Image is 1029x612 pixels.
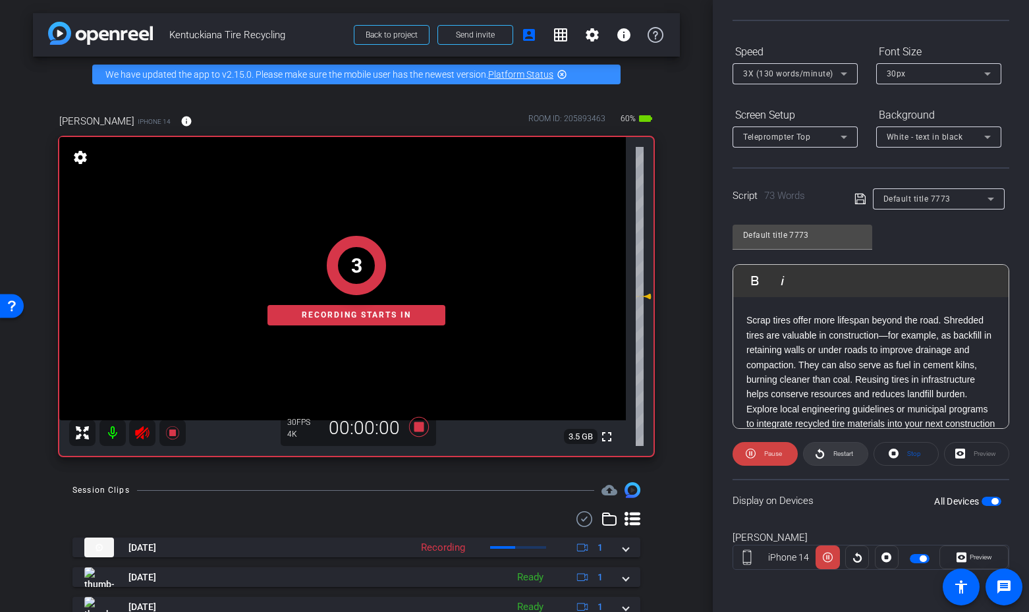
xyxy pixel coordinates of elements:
img: Session clips [625,482,640,498]
div: Speed [733,41,858,63]
label: All Devices [934,495,982,508]
span: Restart [833,450,853,457]
div: [PERSON_NAME] [733,530,1009,545]
span: Destinations for your clips [601,482,617,498]
div: Background [876,104,1001,126]
button: Preview [939,545,1009,569]
span: Stop [907,450,921,457]
span: 73 Words [764,190,805,202]
a: Platform Status [488,69,553,80]
mat-icon: grid_on [553,27,569,43]
mat-icon: highlight_off [557,69,567,80]
span: Teleprompter Top [743,132,810,142]
input: Title [743,227,862,243]
span: [DATE] [128,570,156,584]
mat-icon: info [616,27,632,43]
img: thumb-nail [84,538,114,557]
mat-expansion-panel-header: thumb-nail[DATE]Recording1 [72,538,640,557]
span: Back to project [366,30,418,40]
button: Pause [733,442,798,466]
span: Send invite [456,30,495,40]
img: app-logo [48,22,153,45]
div: iPhone 14 [761,551,816,565]
mat-expansion-panel-header: thumb-nail[DATE]Ready1 [72,567,640,587]
span: Kentuckiana Tire Recycling [169,22,346,48]
p: Scrap tires offer more lifespan beyond the road. Shredded tires are valuable in construction—for ... [746,313,995,446]
div: Script [733,188,836,204]
div: 3 [351,251,362,281]
mat-icon: cloud_upload [601,482,617,498]
span: Pause [764,450,782,457]
button: Italic (⌘I) [770,267,795,294]
mat-icon: settings [584,27,600,43]
mat-icon: accessibility [953,579,969,595]
span: [DATE] [128,541,156,555]
div: Ready [511,570,550,585]
mat-icon: account_box [521,27,537,43]
span: 30px [887,69,906,78]
button: Restart [803,442,868,466]
div: Display on Devices [733,479,1009,522]
div: Recording [414,540,472,555]
div: We have updated the app to v2.15.0. Please make sure the mobile user has the newest version. [92,65,621,84]
button: Back to project [354,25,430,45]
span: 1 [598,570,603,584]
span: 1 [598,541,603,555]
div: Screen Setup [733,104,858,126]
span: White - text in black [887,132,963,142]
img: thumb-nail [84,567,114,587]
div: Recording starts in [267,305,445,325]
mat-icon: message [996,579,1012,595]
div: Font Size [876,41,1001,63]
span: Preview [970,553,992,561]
button: Stop [874,442,939,466]
button: Send invite [437,25,513,45]
span: 3X (130 words/minute) [743,69,833,78]
span: Default title 7773 [883,194,951,204]
div: Session Clips [72,484,130,497]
